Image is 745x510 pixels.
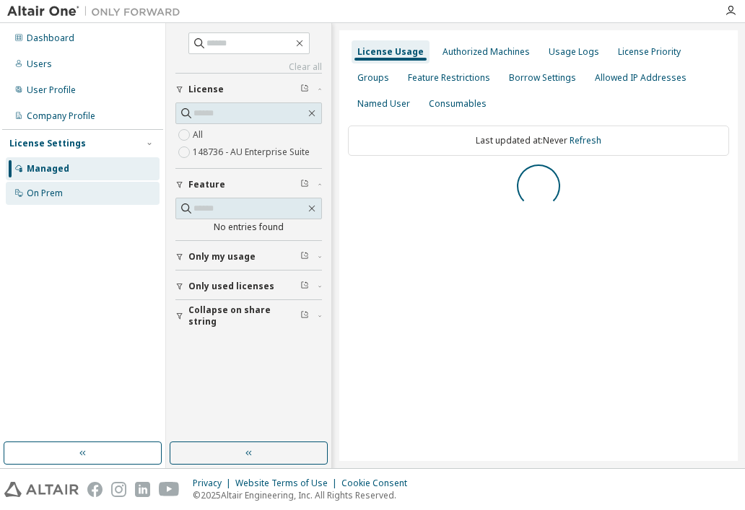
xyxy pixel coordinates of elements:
[27,110,95,122] div: Company Profile
[348,126,729,156] div: Last updated at: Never
[443,46,530,58] div: Authorized Machines
[509,72,576,84] div: Borrow Settings
[175,169,322,201] button: Feature
[188,84,224,95] span: License
[357,98,410,110] div: Named User
[357,72,389,84] div: Groups
[193,144,313,161] label: 148736 - AU Enterprise Suite
[87,482,103,497] img: facebook.svg
[175,61,322,73] a: Clear all
[300,281,309,292] span: Clear filter
[111,482,126,497] img: instagram.svg
[159,482,180,497] img: youtube.svg
[193,126,206,144] label: All
[193,489,416,501] p: © 2025 Altair Engineering, Inc. All Rights Reserved.
[27,188,63,199] div: On Prem
[300,84,309,95] span: Clear filter
[175,300,322,332] button: Collapse on share string
[4,482,79,497] img: altair_logo.svg
[175,221,322,233] div: No entries found
[175,241,322,273] button: Only my usage
[27,32,74,44] div: Dashboard
[300,251,309,263] span: Clear filter
[175,74,322,105] button: License
[135,482,150,497] img: linkedin.svg
[188,251,256,263] span: Only my usage
[193,478,235,489] div: Privacy
[618,46,681,58] div: License Priority
[235,478,341,489] div: Website Terms of Use
[27,163,69,175] div: Managed
[300,179,309,190] span: Clear filter
[188,281,274,292] span: Only used licenses
[300,310,309,322] span: Clear filter
[27,84,76,96] div: User Profile
[595,72,687,84] div: Allowed IP Addresses
[188,179,225,190] span: Feature
[9,138,86,149] div: License Settings
[188,304,300,327] span: Collapse on share string
[7,4,188,19] img: Altair One
[429,98,487,110] div: Consumables
[408,72,490,84] div: Feature Restrictions
[549,46,599,58] div: Usage Logs
[175,271,322,302] button: Only used licenses
[357,46,424,58] div: License Usage
[341,478,416,489] div: Cookie Consent
[570,134,601,146] a: Refresh
[27,58,52,70] div: Users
